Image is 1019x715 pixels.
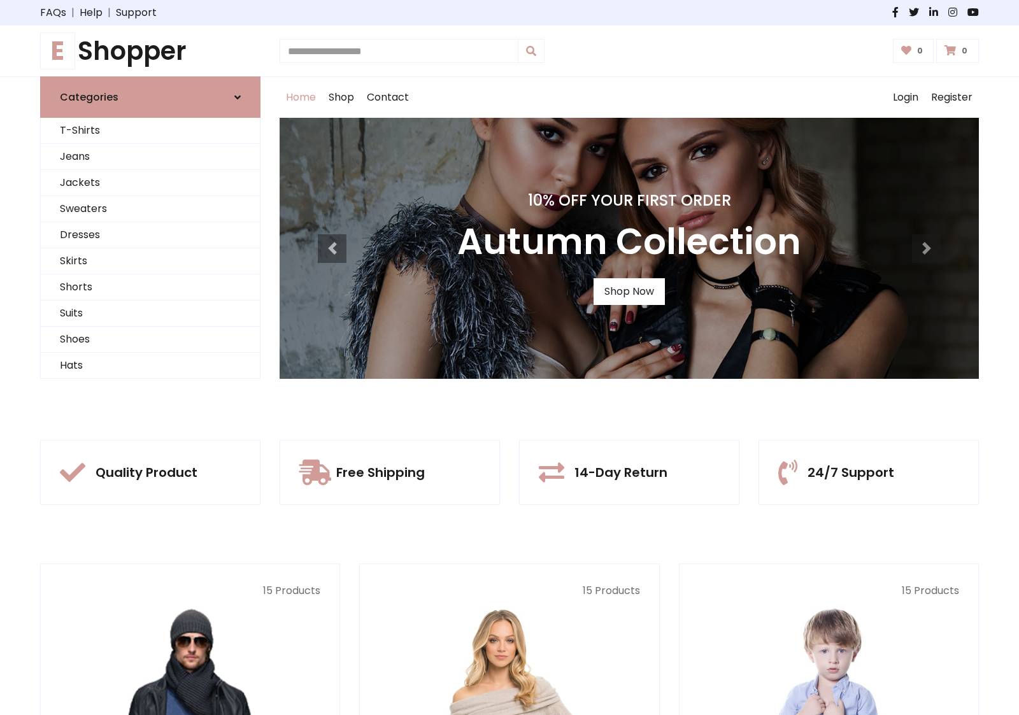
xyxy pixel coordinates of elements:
a: 0 [936,39,979,63]
p: 15 Products [379,583,639,598]
h1: Shopper [40,36,260,66]
a: Shoes [41,327,260,353]
a: Skirts [41,248,260,274]
span: 0 [914,45,926,57]
a: Login [887,77,925,118]
a: Jackets [41,170,260,196]
a: EShopper [40,36,260,66]
a: Suits [41,301,260,327]
a: Home [280,77,322,118]
p: 15 Products [699,583,959,598]
h5: Free Shipping [336,465,425,480]
span: 0 [958,45,971,57]
a: T-Shirts [41,118,260,144]
a: 0 [893,39,934,63]
a: Jeans [41,144,260,170]
span: | [103,5,116,20]
h5: 14-Day Return [574,465,667,480]
h3: Autumn Collection [457,220,801,263]
span: E [40,32,75,69]
a: Shorts [41,274,260,301]
h6: Categories [60,91,118,103]
a: Shop Now [594,278,665,305]
h5: 24/7 Support [808,465,894,480]
a: Register [925,77,979,118]
a: Help [80,5,103,20]
a: Sweaters [41,196,260,222]
h4: 10% Off Your First Order [457,192,801,210]
a: Shop [322,77,360,118]
a: Hats [41,353,260,379]
a: Support [116,5,157,20]
a: FAQs [40,5,66,20]
a: Contact [360,77,415,118]
span: | [66,5,80,20]
a: Categories [40,76,260,118]
a: Dresses [41,222,260,248]
h5: Quality Product [96,465,197,480]
p: 15 Products [60,583,320,598]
